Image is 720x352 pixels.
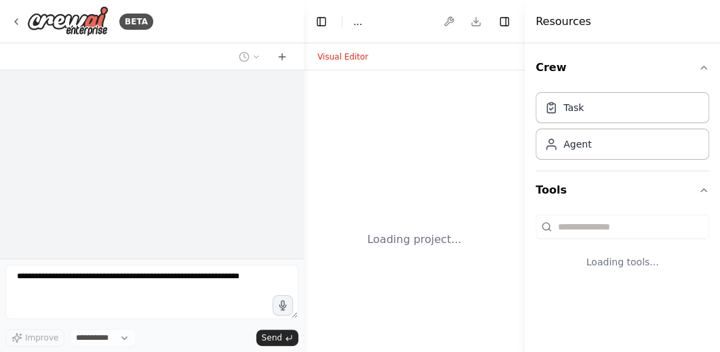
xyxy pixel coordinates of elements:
[262,332,282,343] span: Send
[536,244,709,280] div: Loading tools...
[233,49,266,65] button: Switch to previous chat
[25,332,58,343] span: Improve
[536,87,709,171] div: Crew
[27,6,108,37] img: Logo
[5,329,64,347] button: Improve
[256,330,298,346] button: Send
[563,101,584,114] div: Task
[367,232,462,248] div: Loading project...
[353,15,362,28] nav: breadcrumb
[312,12,331,31] button: Hide left sidebar
[273,295,293,315] button: Click to speak your automation idea
[309,49,376,65] button: Visual Editor
[271,49,293,65] button: Start a new chat
[536,209,709,290] div: Tools
[563,137,591,151] div: Agent
[536,49,709,87] button: Crew
[536,171,709,209] button: Tools
[536,14,591,30] h4: Resources
[119,14,153,30] div: BETA
[353,15,362,28] span: ...
[495,12,514,31] button: Hide right sidebar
